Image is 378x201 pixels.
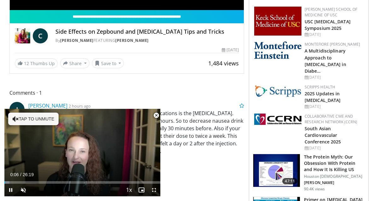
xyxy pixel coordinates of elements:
[305,84,335,90] a: Scripps Health
[254,84,301,97] img: c9f2b0b7-b02a-4276-a72a-b0cbb4230bc1.jpg.150x105_q85_autocrop_double_scale_upscale_version-0.2.jpg
[55,28,239,35] h4: Side Effects on Zepbound and [MEDICAL_DATA] Tips and Tricks
[305,48,346,74] a: A Multidisciplinary Approach to [MEDICAL_DATA] in Diabe…
[208,59,239,67] span: 1,484 views
[304,187,325,192] p: 90.4K views
[92,58,124,68] button: Save to
[4,109,160,197] video-js: Video Player
[9,102,25,117] a: J
[305,114,357,125] a: Collaborative CME and Research Network (CCRN)
[305,126,341,145] a: South Asian Cardiovascular Conference 2025
[115,38,149,43] a: [PERSON_NAME]
[33,28,48,43] a: C
[20,172,21,177] span: /
[254,7,301,36] img: 7b941f1f-d101-407a-8bfa-07bd47db01ba.png.150x105_q85_autocrop_double_scale_upscale_version-0.2.jpg
[305,7,357,18] a: [PERSON_NAME] School of Medicine of USC
[304,180,364,185] p: [PERSON_NAME]
[148,184,160,196] button: Fullscreen
[305,104,363,109] div: [DATE]
[23,172,34,177] span: 26:19
[305,42,360,47] a: Montefiore [PERSON_NAME]
[305,75,363,80] div: [DATE]
[253,154,364,192] a: 47:11 The Protein Myth: Our Obsession With Protein and How It Is Killing US Houston [DEMOGRAPHIC_...
[28,102,67,109] a: [PERSON_NAME]
[4,184,17,196] button: Pause
[9,89,244,97] span: Comments 1
[305,91,341,103] a: 2025 Updates in [MEDICAL_DATA]
[60,58,89,68] button: Share
[254,42,301,59] img: b0142b4c-93a1-4b58-8f91-5265c282693c.png.150x105_q85_autocrop_double_scale_upscale_version-0.2.png
[17,184,30,196] button: Unmute
[8,113,59,125] button: Tap to unmute
[15,59,58,68] a: 12 Thumbs Up
[305,32,363,37] div: [DATE]
[55,38,239,43] div: By FEATURING
[15,28,30,43] img: Dr. Carolynn Francavilla
[150,109,163,122] button: Close
[305,19,351,31] a: USC [MEDICAL_DATA] Symposium 2025
[304,154,364,173] h3: The Protein Myth: Our Obsession With Protein and How It Is Killing US
[222,47,239,53] div: [DATE]
[135,184,148,196] button: Enable picture-in-picture mode
[60,38,94,43] a: [PERSON_NAME]
[4,181,160,184] div: Progress Bar
[282,178,297,184] span: 47:11
[253,154,300,187] img: b7b8b05e-5021-418b-a89a-60a270e7cf82.150x105_q85_crop-smart_upscale.jpg
[123,184,135,196] button: Playback Rate
[10,172,19,177] span: 0:06
[69,103,91,109] small: 2 hours ago
[305,145,363,151] div: [DATE]
[24,60,29,66] span: 12
[304,174,364,179] p: Houston [DEMOGRAPHIC_DATA]
[254,114,301,125] img: a04ee3ba-8487-4636-b0fb-5e8d268f3737.png.150x105_q85_autocrop_double_scale_upscale_version-0.2.png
